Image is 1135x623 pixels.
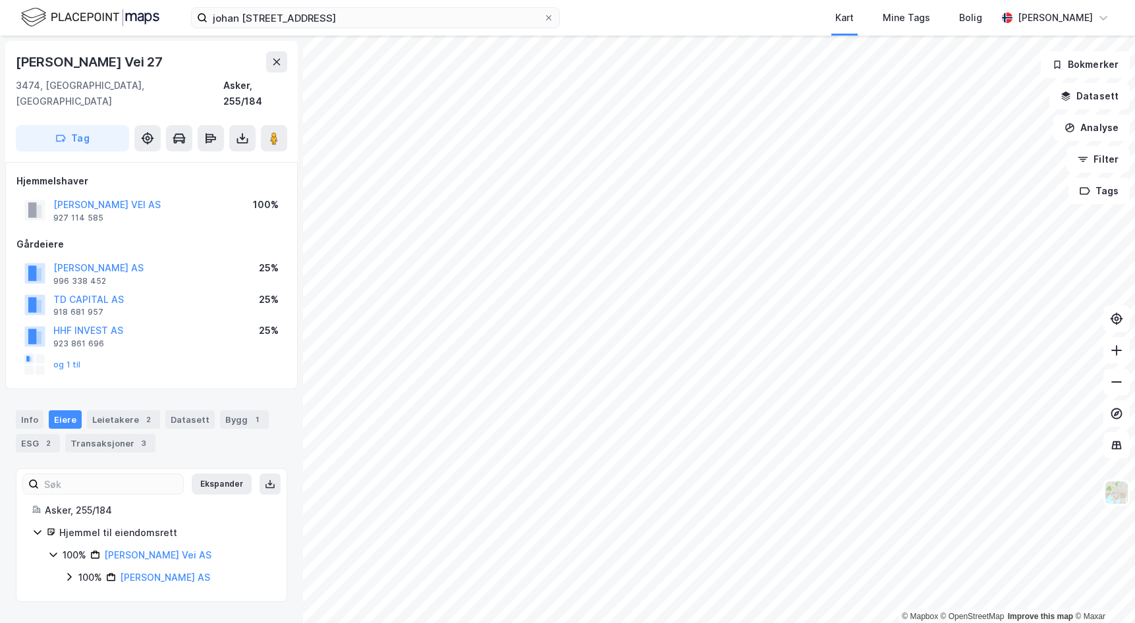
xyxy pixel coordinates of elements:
[259,323,279,339] div: 25%
[16,51,165,72] div: [PERSON_NAME] Vei 27
[78,570,102,585] div: 100%
[941,612,1005,621] a: OpenStreetMap
[16,125,129,151] button: Tag
[53,339,104,349] div: 923 861 696
[16,434,60,452] div: ESG
[883,10,930,26] div: Mine Tags
[1068,178,1130,204] button: Tags
[1104,480,1129,505] img: Z
[1049,83,1130,109] button: Datasett
[835,10,854,26] div: Kart
[208,8,543,28] input: Søk på adresse, matrikkel, gårdeiere, leietakere eller personer
[65,434,155,452] div: Transaksjoner
[63,547,86,563] div: 100%
[42,437,55,450] div: 2
[39,474,183,494] input: Søk
[142,413,155,426] div: 2
[959,10,982,26] div: Bolig
[59,525,271,541] div: Hjemmel til eiendomsrett
[259,292,279,308] div: 25%
[250,413,263,426] div: 1
[1041,51,1130,78] button: Bokmerker
[1008,612,1073,621] a: Improve this map
[1069,560,1135,623] iframe: Chat Widget
[220,410,269,429] div: Bygg
[16,173,287,189] div: Hjemmelshaver
[1066,146,1130,173] button: Filter
[902,612,938,621] a: Mapbox
[192,474,252,495] button: Ekspander
[137,437,150,450] div: 3
[253,197,279,213] div: 100%
[223,78,287,109] div: Asker, 255/184
[53,307,103,317] div: 918 681 957
[259,260,279,276] div: 25%
[87,410,160,429] div: Leietakere
[16,410,43,429] div: Info
[16,236,287,252] div: Gårdeiere
[1018,10,1093,26] div: [PERSON_NAME]
[104,549,211,560] a: [PERSON_NAME] Vei AS
[21,6,159,29] img: logo.f888ab2527a4732fd821a326f86c7f29.svg
[16,78,223,109] div: 3474, [GEOGRAPHIC_DATA], [GEOGRAPHIC_DATA]
[49,410,82,429] div: Eiere
[165,410,215,429] div: Datasett
[1053,115,1130,141] button: Analyse
[53,276,106,286] div: 996 338 452
[53,213,103,223] div: 927 114 585
[45,502,271,518] div: Asker, 255/184
[120,572,210,583] a: [PERSON_NAME] AS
